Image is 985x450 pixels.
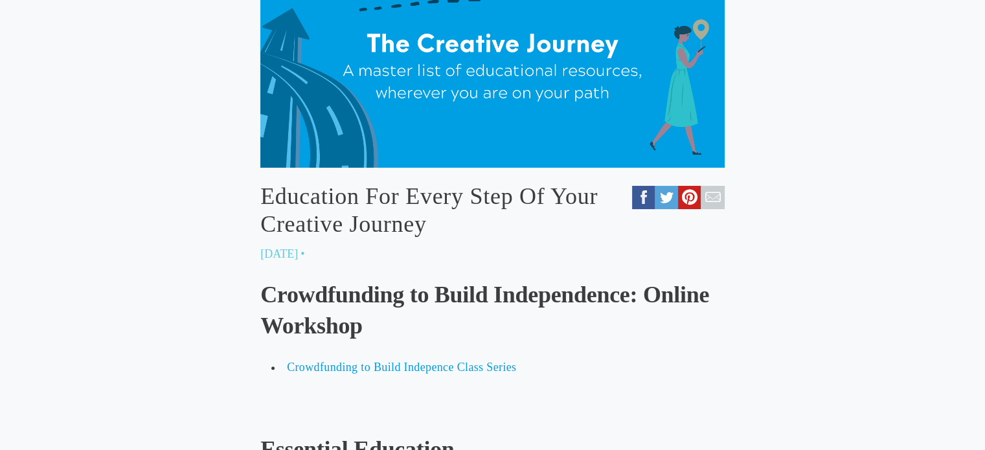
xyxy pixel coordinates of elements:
[260,243,298,264] p: [DATE]
[260,282,709,339] b: Crowdfunding to Build Independence: Online Workshop
[300,243,304,264] p: •
[260,183,725,238] a: Education For Every Step Of Your Creative Journey
[287,361,516,374] a: Crowdfunding to Build Indepence Class Series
